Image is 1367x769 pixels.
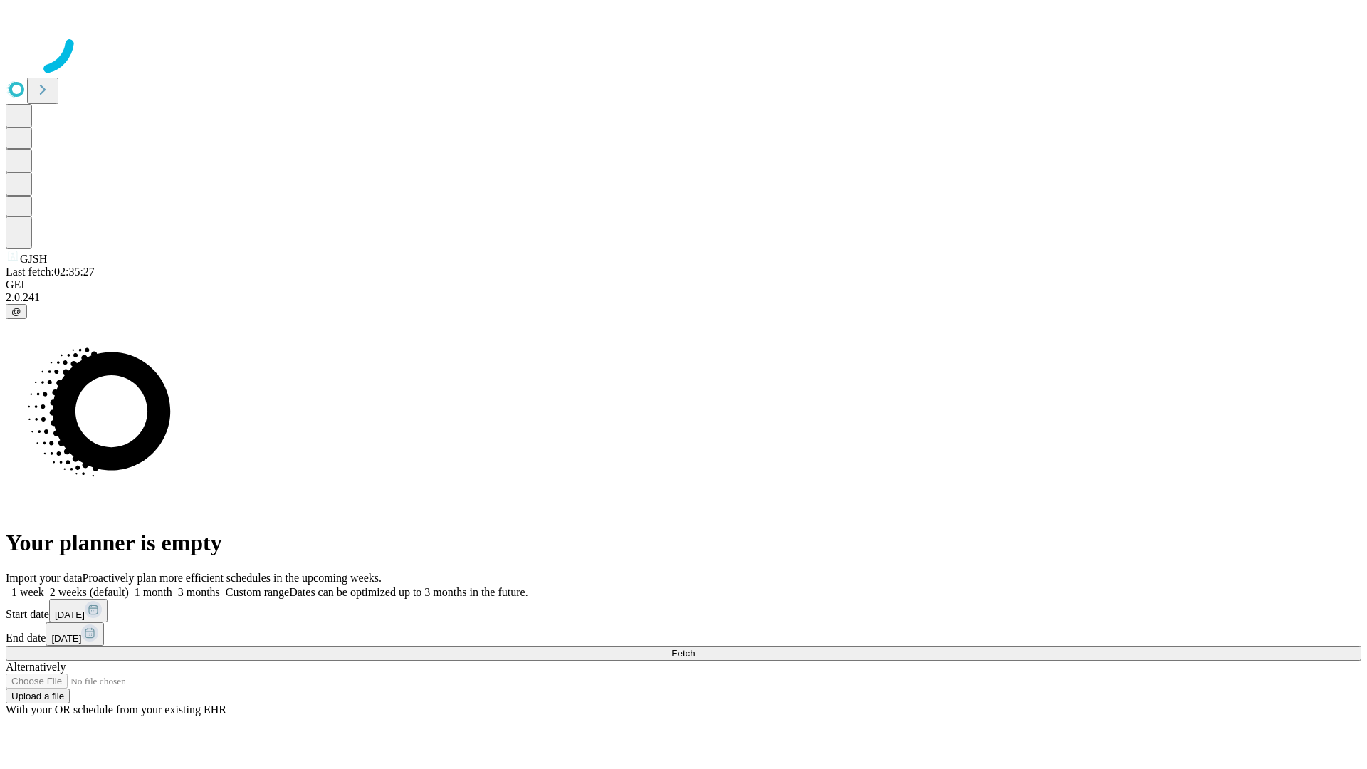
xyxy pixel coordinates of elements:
[46,622,104,646] button: [DATE]
[6,304,27,319] button: @
[6,530,1361,556] h1: Your planner is empty
[289,586,528,598] span: Dates can be optimized up to 3 months in the future.
[49,599,108,622] button: [DATE]
[6,278,1361,291] div: GEI
[55,610,85,620] span: [DATE]
[20,253,47,265] span: GJSH
[6,599,1361,622] div: Start date
[135,586,172,598] span: 1 month
[11,586,44,598] span: 1 week
[6,572,83,584] span: Import your data
[6,689,70,703] button: Upload a file
[83,572,382,584] span: Proactively plan more efficient schedules in the upcoming weeks.
[671,648,695,659] span: Fetch
[178,586,220,598] span: 3 months
[6,622,1361,646] div: End date
[6,291,1361,304] div: 2.0.241
[6,646,1361,661] button: Fetch
[50,586,129,598] span: 2 weeks (default)
[6,661,66,673] span: Alternatively
[51,633,81,644] span: [DATE]
[6,266,95,278] span: Last fetch: 02:35:27
[11,306,21,317] span: @
[226,586,289,598] span: Custom range
[6,703,226,716] span: With your OR schedule from your existing EHR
